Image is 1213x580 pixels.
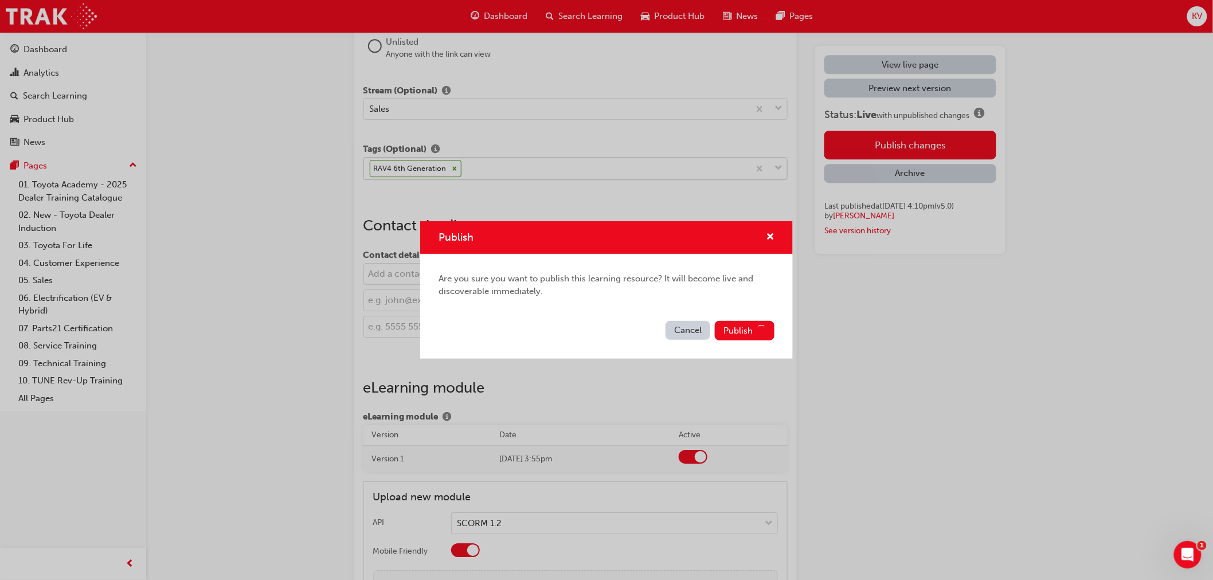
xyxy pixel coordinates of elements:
div: Are you sure you want to publish this learning resource? It will become live and discoverable imm... [420,254,793,316]
iframe: Intercom live chat [1174,541,1202,569]
span: Publish [439,231,474,244]
div: Publish [420,221,793,359]
span: 1 [1198,541,1207,550]
button: cross-icon [766,230,774,245]
button: Cancel [666,321,710,340]
span: cross-icon [766,233,774,243]
span: Publish [723,326,753,336]
button: Publish [715,321,774,340]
